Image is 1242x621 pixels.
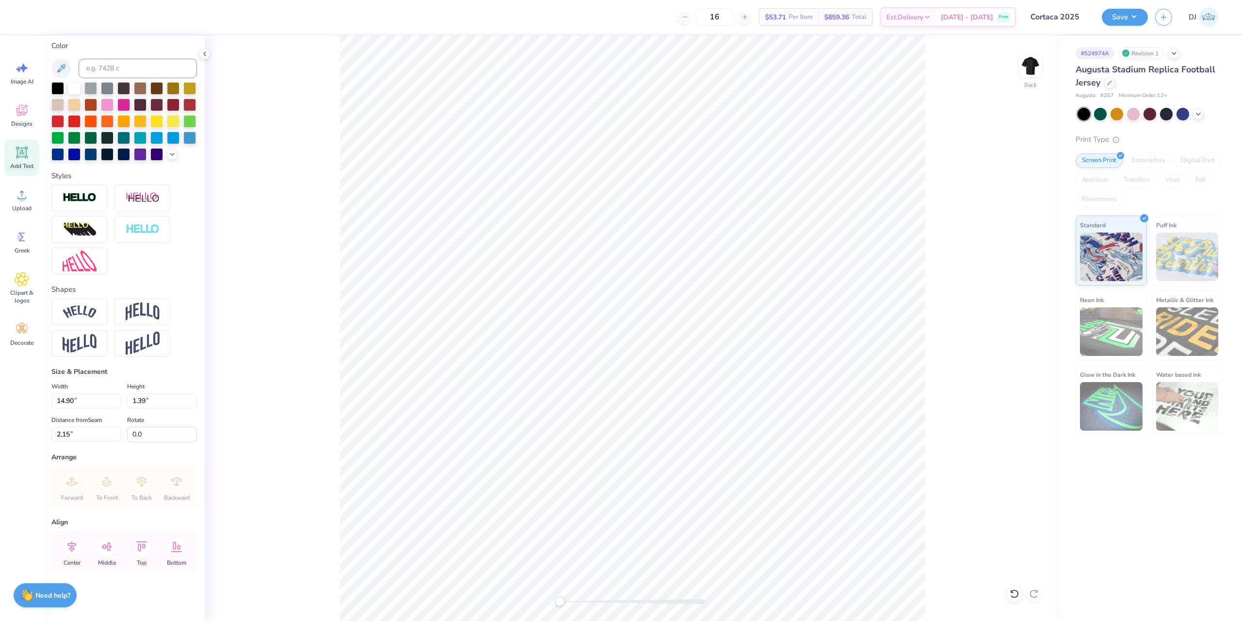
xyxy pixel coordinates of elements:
[51,414,102,426] label: Distance from Seam
[137,559,147,567] span: Top
[64,559,81,567] span: Center
[1159,173,1186,187] div: Vinyl
[1102,9,1148,26] button: Save
[51,284,76,295] label: Shapes
[98,559,116,567] span: Middle
[126,192,160,204] img: Shadow
[1076,92,1095,100] span: Augusta
[51,381,68,392] label: Width
[999,14,1008,20] span: Free
[555,597,565,606] div: Accessibility label
[51,170,71,182] label: Styles
[886,12,923,22] span: Est. Delivery
[1080,369,1135,380] span: Glow in the Dark Ink
[1156,220,1177,230] span: Puff Ink
[765,12,786,22] span: $53.71
[1076,192,1123,207] div: Rhinestones
[941,12,993,22] span: [DATE] - [DATE]
[1024,81,1037,89] div: Back
[127,414,144,426] label: Rotate
[1023,7,1095,27] input: Untitled Design
[63,334,97,353] img: Flag
[1117,173,1156,187] div: Transfers
[10,162,33,170] span: Add Text
[1080,220,1106,230] span: Standard
[51,40,197,51] label: Color
[1156,382,1219,431] img: Water based Ink
[1156,295,1213,305] span: Metallic & Glitter Ink
[11,120,33,128] span: Designs
[167,559,186,567] span: Bottom
[63,251,97,271] img: Free Distort
[10,339,33,347] span: Decorate
[1184,7,1223,27] a: DJ
[1156,233,1219,281] img: Puff Ink
[1199,7,1218,27] img: Danyl Jon Ferrer
[1175,153,1222,168] div: Digital Print
[789,12,813,22] span: Per Item
[63,305,97,319] img: Arc
[35,591,70,600] strong: Need help?
[126,302,160,321] img: Arch
[126,332,160,355] img: Rise
[852,12,866,22] span: Total
[1156,307,1219,356] img: Metallic & Glitter Ink
[696,8,734,26] input: – –
[51,517,197,527] div: Align
[1080,307,1143,356] img: Neon Ink
[63,192,97,203] img: Stroke
[1076,153,1123,168] div: Screen Print
[63,222,97,237] img: 3D Illusion
[126,224,160,235] img: Negative Space
[12,204,32,212] span: Upload
[1076,47,1114,59] div: # 524974A
[1126,153,1172,168] div: Embroidery
[824,12,849,22] span: $859.36
[1021,56,1040,76] img: Back
[51,452,197,462] div: Arrange
[1119,92,1167,100] span: Minimum Order: 12 +
[1156,369,1201,380] span: Water based Ink
[1076,134,1223,145] div: Print Type
[1119,47,1164,59] div: Revision 1
[1080,295,1104,305] span: Neon Ink
[79,59,197,78] input: e.g. 7428 c
[51,367,197,377] div: Size & Placement
[1080,233,1143,281] img: Standard
[6,289,38,304] span: Clipart & logos
[11,78,33,85] span: Image AI
[15,247,30,254] span: Greek
[1076,173,1114,187] div: Applique
[1076,64,1215,88] span: Augusta Stadium Replica Football Jersey
[1189,173,1212,187] div: Foil
[127,381,145,392] label: Height
[1100,92,1114,100] span: # 257
[1189,12,1196,23] span: DJ
[1080,382,1143,431] img: Glow in the Dark Ink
